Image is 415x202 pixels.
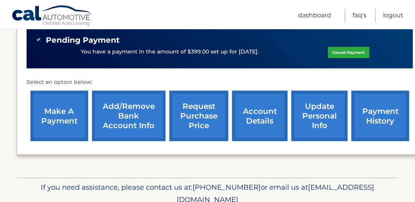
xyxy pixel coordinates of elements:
[328,47,370,58] a: Cancel Payment
[351,91,409,141] a: payment history
[27,78,413,87] p: Select an option below:
[81,48,259,56] p: You have a payment in the amount of $399.00 set up for [DATE].
[36,37,41,42] img: check-green.svg
[298,9,331,22] a: Dashboard
[192,183,261,192] span: [PHONE_NUMBER]
[12,5,92,27] a: Cal Automotive
[353,9,366,22] a: FAQ's
[169,91,228,141] a: request purchase price
[383,9,403,22] a: Logout
[232,91,288,141] a: account details
[46,35,120,45] span: Pending Payment
[30,91,88,141] a: make a payment
[92,91,166,141] a: Add/Remove bank account info
[291,91,348,141] a: update personal info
